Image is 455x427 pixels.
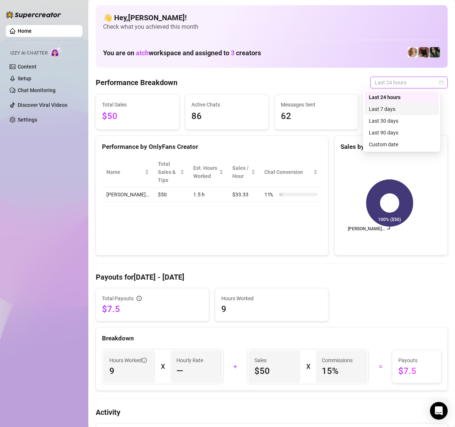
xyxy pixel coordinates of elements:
div: Breakdown [102,333,441,343]
div: Last 30 days [364,115,439,127]
div: Open Intercom Messenger [430,402,448,420]
span: calendar [439,80,444,85]
span: Hours Worked [109,356,147,364]
span: info-circle [137,296,142,301]
td: 1.5 h [189,188,228,202]
td: $33.33 [228,188,260,202]
span: Izzy AI Chatter [10,50,47,57]
span: Total Sales & Tips [158,160,179,184]
span: 9 [221,303,322,315]
div: Last 90 days [369,129,434,137]
span: 62 [281,109,352,123]
h4: 👋 Hey, [PERSON_NAME] ! [103,13,440,23]
img: AI Chatter [50,47,62,57]
article: Commissions [322,356,353,364]
span: 86 [191,109,262,123]
div: X [306,361,310,372]
h4: Payouts for [DATE] - [DATE] [96,272,448,282]
div: Custom date [364,139,439,150]
div: Last 24 hours [369,93,434,101]
span: Sales [254,356,294,364]
div: Performance by OnlyFans Creator [102,142,322,152]
span: Payouts [398,356,435,364]
text: [PERSON_NAME]… [348,227,385,232]
a: Discover Viral Videos [18,102,67,108]
div: Sales by OnlyFans Creator [341,142,441,152]
td: [PERSON_NAME]… [102,188,154,202]
div: Last 24 hours [364,91,439,103]
th: Chat Conversion [260,157,322,188]
a: Home [18,28,32,34]
img: Amy Pond [408,47,418,57]
span: $7.5 [398,365,435,377]
h4: Performance Breakdown [96,77,177,88]
img: Lily Rhyia [419,47,429,57]
span: $50 [102,109,173,123]
span: 9 [109,365,149,377]
span: Name [106,168,143,176]
article: Hourly Rate [176,356,203,364]
h1: You are on workspace and assigned to creators [103,49,261,57]
span: 11 % [264,190,276,199]
div: Last 7 days [369,105,434,113]
div: Last 7 days [364,103,439,115]
div: X [161,361,165,372]
div: Last 90 days [364,127,439,139]
td: $50 [154,188,189,202]
img: logo-BBDzfeDw.svg [6,11,61,18]
img: Salem [430,47,440,57]
th: Total Sales & Tips [154,157,189,188]
a: Chat Monitoring [18,87,56,93]
span: Check what you achieved this month [103,23,440,31]
span: 3 [231,49,234,57]
span: Active Chats [191,101,262,109]
span: info-circle [142,358,147,363]
span: Sales / Hour [232,164,250,180]
span: atch [136,49,149,57]
span: Last 24 hours [375,77,443,88]
a: Setup [18,76,31,81]
a: Content [18,64,36,70]
span: Chat Conversion [264,168,312,176]
a: Settings [18,117,37,123]
span: $50 [254,365,294,377]
span: Messages Sent [281,101,352,109]
span: Hours Worked [221,294,322,302]
span: 15 % [322,365,361,377]
div: = [373,361,388,372]
div: Custom date [369,140,434,148]
span: $7.5 [102,303,203,315]
div: + [228,361,243,372]
span: — [176,365,183,377]
div: Est. Hours Worked [193,164,218,180]
h4: Activity [96,407,448,417]
th: Sales / Hour [228,157,260,188]
th: Name [102,157,154,188]
div: Last 30 days [369,117,434,125]
span: Total Payouts [102,294,134,302]
span: Total Sales [102,101,173,109]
